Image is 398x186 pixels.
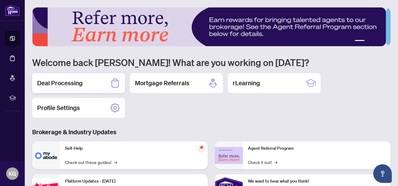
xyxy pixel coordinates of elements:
p: Platform Updates - [DATE] [65,178,203,185]
span: pushpin [198,144,205,151]
button: 4 [377,40,379,42]
img: Self-Help [32,141,60,169]
h2: rLearning [233,79,260,87]
span: → [114,159,117,166]
img: Slide 0 [32,7,386,46]
button: 1 [355,40,365,42]
button: 3 [372,40,374,42]
p: Self-Help [65,145,203,152]
h1: Welcome back [PERSON_NAME]! What are you working on [DATE]? [32,56,391,68]
h2: Deal Processing [37,79,83,87]
p: Agent Referral Program [248,145,386,152]
span: KG [9,169,16,178]
img: logo [5,5,20,16]
span: → [274,159,277,166]
h3: Brokerage & Industry Updates [32,128,391,136]
h2: Profile Settings [37,104,80,112]
a: Check it out!→ [248,159,277,166]
a: Check out these guides!→ [65,159,117,166]
button: 2 [367,40,370,42]
img: Agent Referral Program [215,147,243,164]
h2: Mortgage Referrals [135,79,189,87]
p: We want to hear what you think! [248,178,386,185]
button: Open asap [373,164,392,183]
button: 5 [382,40,384,42]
